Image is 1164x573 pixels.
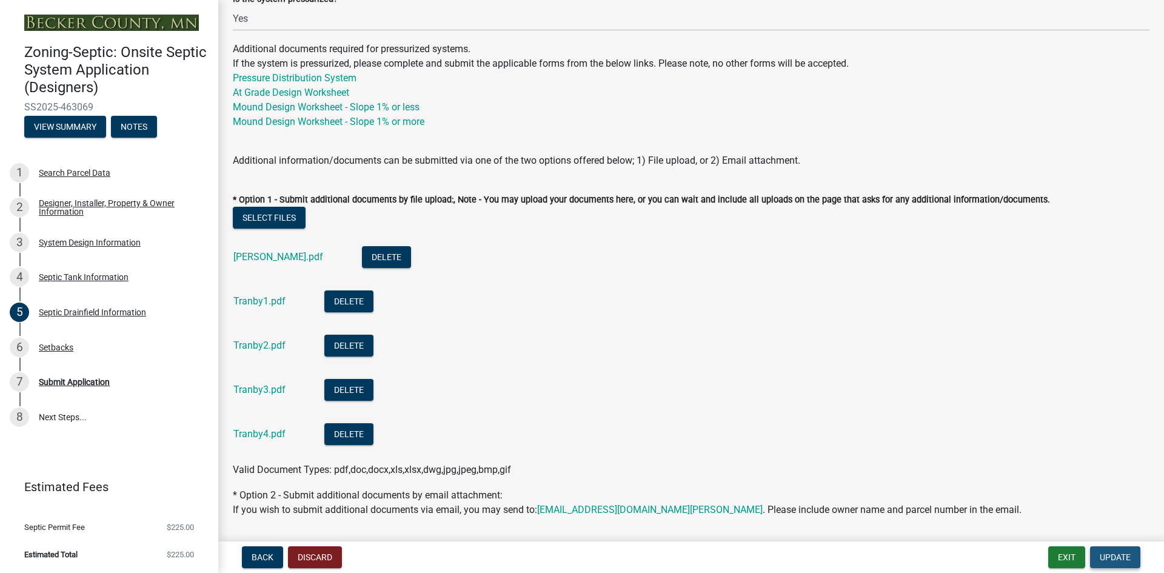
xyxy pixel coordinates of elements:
[233,153,1149,168] div: Additional information/documents can be submitted via one of the two options offered below; 1) Fi...
[24,551,78,558] span: Estimated Total
[1090,546,1140,568] button: Update
[233,196,1050,204] label: * Option 1 - Submit additional documents by file upload:, Note - You may upload your documents he...
[362,252,411,264] wm-modal-confirm: Delete Document
[233,207,306,229] button: Select files
[10,198,29,217] div: 2
[10,338,29,357] div: 6
[24,101,194,113] span: SS2025-463069
[39,343,73,352] div: Setbacks
[233,428,286,440] a: Tranby4.pdf
[324,341,373,352] wm-modal-confirm: Delete Document
[24,44,209,96] h4: Zoning-Septic: Onsite Septic System Application (Designers)
[233,116,424,127] a: Mound Design Worksheet - Slope 1% or more
[233,295,286,307] a: Tranby1.pdf
[233,42,1149,129] div: Additional documents required for pressurized systems.
[324,385,373,397] wm-modal-confirm: Delete Document
[233,340,286,351] a: Tranby2.pdf
[233,488,1149,517] div: * Option 2 - Submit additional documents by email attachment:
[167,551,194,558] span: $225.00
[167,523,194,531] span: $225.00
[233,384,286,395] a: Tranby3.pdf
[39,238,141,247] div: System Design Information
[324,379,373,401] button: Delete
[324,423,373,445] button: Delete
[252,552,273,562] span: Back
[324,335,373,357] button: Delete
[242,546,283,568] button: Back
[288,546,342,568] button: Discard
[39,378,110,386] div: Submit Application
[39,273,129,281] div: Septic Tank Information
[233,72,356,84] a: Pressure Distribution System
[233,87,349,98] a: At Grade Design Worksheet
[24,15,199,31] img: Becker County, Minnesota
[111,116,157,138] button: Notes
[24,122,106,132] wm-modal-confirm: Summary
[10,303,29,322] div: 5
[10,475,199,499] a: Estimated Fees
[1048,546,1085,568] button: Exit
[233,251,323,263] a: [PERSON_NAME].pdf
[10,163,29,183] div: 1
[324,290,373,312] button: Delete
[10,267,29,287] div: 4
[10,407,29,427] div: 8
[10,233,29,252] div: 3
[1100,552,1131,562] span: Update
[233,56,1149,71] div: If the system is pressurized, please complete and submit the applicable forms from the below link...
[233,464,511,475] span: Valid Document Types: pdf,doc,docx,xls,xlsx,dwg,jpg,jpeg,bmp,gif
[362,246,411,268] button: Delete
[39,199,199,216] div: Designer, Installer, Property & Owner Information
[324,429,373,441] wm-modal-confirm: Delete Document
[39,169,110,177] div: Search Parcel Data
[233,504,1022,515] span: If you wish to submit additional documents via email, you may send to: . Please include owner nam...
[324,297,373,308] wm-modal-confirm: Delete Document
[24,116,106,138] button: View Summary
[39,308,146,317] div: Septic Drainfield Information
[10,372,29,392] div: 7
[111,122,157,132] wm-modal-confirm: Notes
[537,504,763,515] a: [EMAIL_ADDRESS][DOMAIN_NAME][PERSON_NAME]
[233,101,420,113] a: Mound Design Worksheet - Slope 1% or less
[24,523,85,531] span: Septic Permit Fee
